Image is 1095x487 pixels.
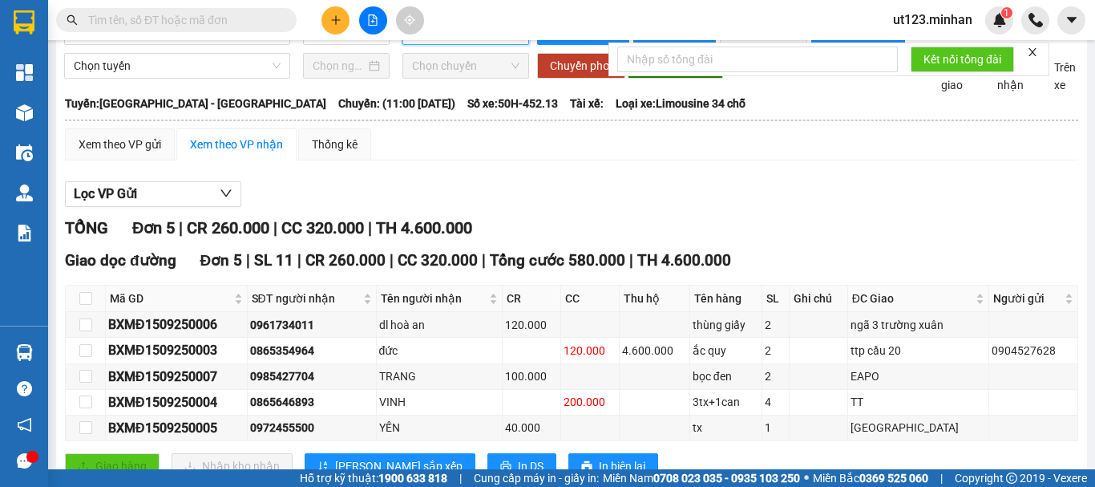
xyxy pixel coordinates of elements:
button: uploadGiao hàng [65,453,160,479]
div: Đăk Mil [14,14,93,52]
span: SL 11 [254,251,293,270]
span: question-circle [17,381,32,396]
td: 0865646893 [248,390,377,416]
th: CR [503,286,561,312]
div: ắc quy [693,342,759,359]
span: CR 260.000 [305,251,386,270]
td: 0961734011 [248,312,377,338]
span: Nhận: [104,15,143,32]
div: ngã 3 trường xuân [851,316,986,334]
b: Tuyến: [GEOGRAPHIC_DATA] - [GEOGRAPHIC_DATA] [65,97,326,110]
span: TH 4.600.000 [376,218,472,237]
div: Xem theo VP nhận [190,136,283,153]
div: thùng giấy [693,316,759,334]
span: [PERSON_NAME][GEOGRAPHIC_DATA] 184 LÊ ĐẠI HÀNH P15 Q11 [104,94,337,206]
span: Miền Bắc [813,469,928,487]
div: tx [693,419,759,436]
img: logo-vxr [14,10,34,34]
td: 0865354964 [248,338,377,363]
span: Giao dọc đường [65,251,176,270]
span: search [67,14,78,26]
strong: 0369 525 060 [859,472,928,485]
button: plus [321,6,350,34]
div: 2 [765,316,786,334]
td: dl hoà an [377,312,503,338]
span: Chọn chuyến [412,54,519,78]
div: Thống kê [312,136,358,153]
td: BXMĐ1509250003 [106,338,248,363]
div: BXMĐ1509250007 [108,367,244,387]
span: Cung cấp máy in - giấy in: [474,469,599,487]
div: 4.600.000 [622,342,687,359]
span: Tài xế: [570,95,604,112]
input: Nhập số tổng đài [617,47,898,72]
div: 0913776699 [104,71,337,94]
span: file-add [367,14,378,26]
span: | [629,251,633,270]
button: Lọc VP Gửi [65,181,241,207]
span: Đơn 5 [200,251,243,270]
img: warehouse-icon [16,144,33,161]
img: warehouse-icon [16,104,33,121]
span: | [940,469,943,487]
span: caret-down [1065,13,1079,27]
span: Miền Nam [603,469,800,487]
span: | [179,218,183,237]
button: Kết nối tổng đài [911,47,1014,72]
span: Lọc VP Gửi [74,184,137,204]
span: Chuyến: (11:00 [DATE]) [338,95,455,112]
span: printer [500,461,511,473]
td: đức [377,338,503,363]
div: 0961734011 [250,316,374,334]
div: bọc đen [693,367,759,385]
div: YẾN [379,419,499,436]
div: BXMĐ1509250005 [108,418,244,438]
div: BXMĐ1509250003 [108,340,244,360]
span: CR 260.000 [187,218,269,237]
td: BXMĐ1509250004 [106,390,248,416]
strong: 1900 633 818 [378,472,447,485]
th: Ghi chú [790,286,848,312]
div: Dãy 4-B15 bến xe [GEOGRAPHIC_DATA] [104,14,337,52]
span: | [246,251,250,270]
div: ly [104,52,337,71]
span: Tên người nhận [381,290,486,307]
th: Thu hộ [620,286,690,312]
button: printerIn biên lai [568,453,658,479]
span: Tổng cước 580.000 [490,251,625,270]
span: close [1027,47,1038,58]
span: SĐT người nhận [252,290,360,307]
button: file-add [359,6,387,34]
span: Số xe: 50H-452.13 [467,95,558,112]
span: Người gửi [993,290,1061,307]
span: Hỗ trợ kỹ thuật: [300,469,447,487]
img: solution-icon [16,225,33,241]
strong: 0708 023 035 - 0935 103 250 [653,472,800,485]
div: Xem theo VP gửi [79,136,161,153]
span: | [273,218,277,237]
th: CC [561,286,620,312]
span: In DS [518,457,543,475]
td: VINH [377,390,503,416]
span: Mã GD [110,290,231,307]
span: copyright [1006,473,1017,484]
span: Đơn 5 [132,218,175,237]
td: BXMĐ1509250005 [106,416,248,441]
div: 2 [765,367,786,385]
span: ĐC Giao [852,290,972,307]
div: TT [851,393,986,411]
span: | [459,469,462,487]
sup: 1 [1001,7,1012,18]
td: BXMĐ1509250006 [106,312,248,338]
span: Chọn tuyến [74,54,281,78]
span: ⚪️ [804,475,809,481]
span: TC: [104,103,126,120]
span: Trên xe [1048,59,1082,94]
span: TỔNG [65,218,108,237]
div: 0865646893 [250,393,374,411]
div: 200.000 [564,393,616,411]
span: aim [404,14,415,26]
td: 0972455500 [248,416,377,441]
span: plus [330,14,341,26]
span: | [297,251,301,270]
